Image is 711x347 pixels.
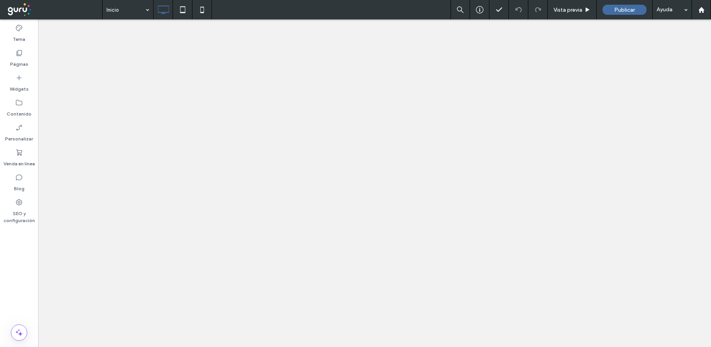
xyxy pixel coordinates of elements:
label: Venda en línea [3,156,35,167]
span: Vista previa [554,7,582,13]
label: Páginas [10,57,28,68]
label: Tema [13,32,25,43]
label: Blog [14,181,24,192]
label: Contenido [7,107,31,117]
span: Publicar [614,7,635,13]
label: Personalizar [5,131,33,142]
label: Widgets [10,82,29,93]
